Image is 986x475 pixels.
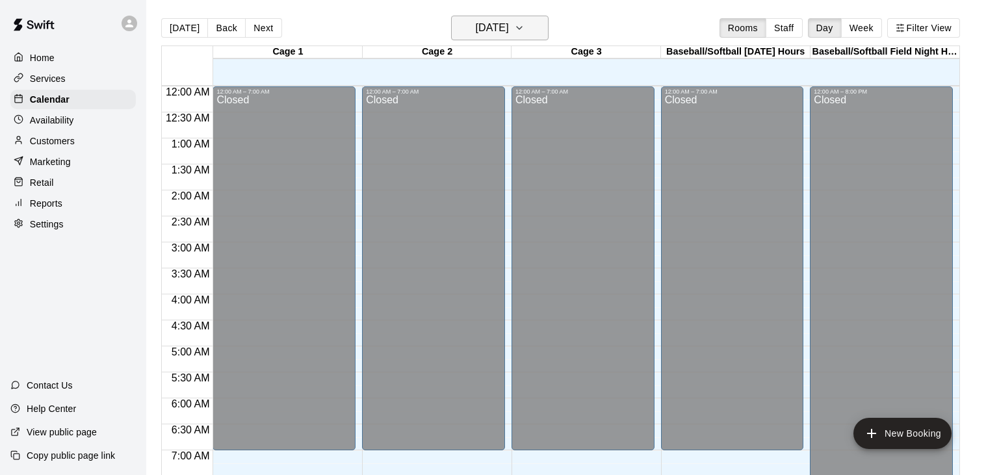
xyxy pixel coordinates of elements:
p: Settings [30,218,64,231]
div: Closed [665,95,800,455]
p: Help Center [27,402,76,415]
div: Baseball/Softball Field Night Hours [811,46,960,58]
a: Settings [10,214,136,234]
span: 5:00 AM [168,346,213,357]
p: Home [30,51,55,64]
span: 4:00 AM [168,294,213,305]
div: Cage 2 [363,46,512,58]
div: 12:00 AM – 7:00 AM [216,88,352,95]
p: Availability [30,114,74,127]
span: 12:00 AM [162,86,213,97]
button: Day [808,18,842,38]
span: 6:30 AM [168,424,213,435]
button: Back [207,18,246,38]
button: [DATE] [161,18,208,38]
p: Copy public page link [27,449,115,462]
button: Rooms [720,18,766,38]
button: Next [245,18,281,38]
div: 12:00 AM – 7:00 AM [665,88,800,95]
a: Retail [10,173,136,192]
span: 3:00 AM [168,242,213,253]
span: 4:30 AM [168,320,213,331]
span: 6:00 AM [168,398,213,409]
div: Closed [216,95,352,455]
div: 12:00 AM – 7:00 AM: Closed [362,86,505,450]
a: Services [10,69,136,88]
button: Filter View [887,18,960,38]
div: Cage 1 [213,46,363,58]
span: 7:00 AM [168,450,213,461]
p: Contact Us [27,379,73,392]
div: 12:00 AM – 7:00 AM: Closed [213,86,356,450]
div: 12:00 AM – 7:00 AM: Closed [512,86,655,450]
span: 3:30 AM [168,268,213,279]
button: add [853,418,952,449]
h6: [DATE] [475,19,508,37]
a: Marketing [10,152,136,172]
p: Services [30,72,66,85]
p: Marketing [30,155,71,168]
a: Calendar [10,90,136,109]
p: Retail [30,176,54,189]
span: 1:00 AM [168,138,213,149]
span: 2:30 AM [168,216,213,227]
p: Reports [30,197,62,210]
span: 5:30 AM [168,372,213,383]
span: 1:30 AM [168,164,213,175]
p: Calendar [30,93,70,106]
div: Closed [515,95,651,455]
div: 12:00 AM – 8:00 PM [814,88,949,95]
div: Baseball/Softball [DATE] Hours [661,46,811,58]
div: 12:00 AM – 7:00 AM: Closed [661,86,804,450]
a: Reports [10,194,136,213]
p: View public page [27,426,97,439]
button: [DATE] [451,16,549,40]
div: 12:00 AM – 7:00 AM [515,88,651,95]
button: Week [841,18,882,38]
div: Cage 3 [512,46,661,58]
a: Availability [10,110,136,130]
a: Customers [10,131,136,151]
div: Closed [366,95,501,455]
a: Home [10,48,136,68]
div: 12:00 AM – 7:00 AM [366,88,501,95]
p: Customers [30,135,75,148]
span: 12:30 AM [162,112,213,123]
button: Staff [766,18,803,38]
span: 2:00 AM [168,190,213,201]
